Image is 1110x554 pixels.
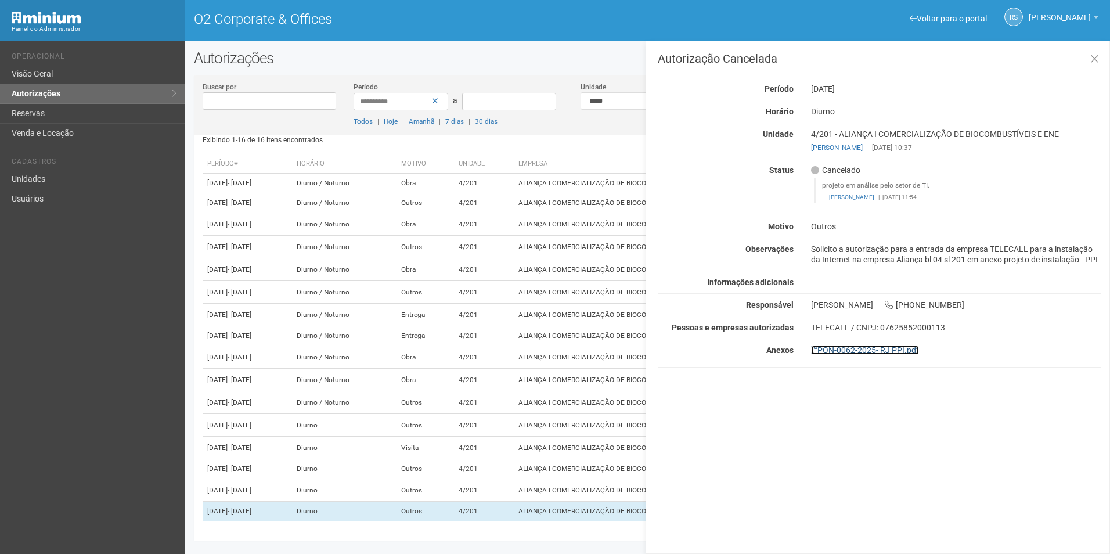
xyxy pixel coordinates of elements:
[397,174,454,193] td: Obra
[292,258,397,281] td: Diurno / Noturno
[228,421,251,429] span: - [DATE]
[397,459,454,479] td: Outros
[228,265,251,274] span: - [DATE]
[203,346,293,369] td: [DATE]
[765,84,794,93] strong: Período
[763,129,794,139] strong: Unidade
[203,154,293,174] th: Período
[397,304,454,326] td: Entrega
[454,193,514,213] td: 4/201
[811,346,919,355] a: PON-0062-2025- RJ PPI.pdf
[354,117,373,125] a: Todos
[12,24,176,34] div: Painel do Administrador
[454,346,514,369] td: 4/201
[292,236,397,258] td: Diurno / Noturno
[397,326,454,346] td: Entrega
[292,459,397,479] td: Diurno
[802,221,1109,232] div: Outros
[454,281,514,304] td: 4/201
[203,213,293,236] td: [DATE]
[802,84,1109,94] div: [DATE]
[454,459,514,479] td: 4/201
[203,258,293,281] td: [DATE]
[354,82,378,92] label: Período
[867,143,869,152] span: |
[1029,2,1091,22] span: Rayssa Soares Ribeiro
[397,213,454,236] td: Obra
[581,82,606,92] label: Unidade
[822,193,1094,202] footer: [DATE] 11:54
[203,391,293,414] td: [DATE]
[12,157,176,170] li: Cadastros
[203,437,293,459] td: [DATE]
[292,304,397,326] td: Diurno / Noturno
[814,178,1101,203] blockquote: projeto em análise pelo setor de TI.
[514,193,844,213] td: ALIANÇA I COMERCIALIZAÇÃO DE BIOCOMBUSTÍVEIS E ENE
[514,459,844,479] td: ALIANÇA I COMERCIALIZAÇÃO DE BIOCOMBUSTÍVEIS E ENE
[384,117,398,125] a: Hoje
[397,437,454,459] td: Visita
[397,369,454,391] td: Obra
[768,222,794,231] strong: Motivo
[707,278,794,287] strong: Informações adicionais
[292,369,397,391] td: Diurno / Noturno
[397,414,454,437] td: Outros
[514,304,844,326] td: ALIANÇA I COMERCIALIZAÇÃO DE BIOCOMBUSTÍVEIS E ENE
[514,437,844,459] td: ALIANÇA I COMERCIALIZAÇÃO DE BIOCOMBUSTÍVEIS E ENE
[910,14,987,23] a: Voltar para o portal
[766,107,794,116] strong: Horário
[397,479,454,502] td: Outros
[292,326,397,346] td: Diurno / Noturno
[12,52,176,64] li: Operacional
[194,49,1101,67] h2: Autorizações
[292,502,397,521] td: Diurno
[203,174,293,193] td: [DATE]
[454,502,514,521] td: 4/201
[745,244,794,254] strong: Observações
[514,346,844,369] td: ALIANÇA I COMERCIALIZAÇÃO DE BIOCOMBUSTÍVEIS E ENE
[203,236,293,258] td: [DATE]
[802,106,1109,117] div: Diurno
[514,213,844,236] td: ALIANÇA I COMERCIALIZAÇÃO DE BIOCOMBUSTÍVEIS E ENE
[454,304,514,326] td: 4/201
[409,117,434,125] a: Amanhã
[658,53,1101,64] h3: Autorização Cancelada
[292,213,397,236] td: Diurno / Noturno
[203,193,293,213] td: [DATE]
[397,346,454,369] td: Obra
[228,311,251,319] span: - [DATE]
[1029,15,1098,24] a: [PERSON_NAME]
[292,154,397,174] th: Horário
[228,465,251,473] span: - [DATE]
[292,281,397,304] td: Diurno / Noturno
[203,304,293,326] td: [DATE]
[454,236,514,258] td: 4/201
[514,174,844,193] td: ALIANÇA I COMERCIALIZAÇÃO DE BIOCOMBUSTÍVEIS E ENE
[514,502,844,521] td: ALIANÇA I COMERCIALIZAÇÃO DE BIOCOMBUSTÍVEIS E ENE
[228,288,251,296] span: - [DATE]
[811,322,1101,333] div: TELECALL / CNPJ: 07625852000113
[514,369,844,391] td: ALIANÇA I COMERCIALIZAÇÃO DE BIOCOMBUSTÍVEIS E ENE
[397,154,454,174] th: Motivo
[475,117,498,125] a: 30 dias
[203,131,648,149] div: Exibindo 1-16 de 16 itens encontrados
[454,414,514,437] td: 4/201
[228,376,251,384] span: - [DATE]
[203,281,293,304] td: [DATE]
[769,166,794,175] strong: Status
[203,479,293,502] td: [DATE]
[454,213,514,236] td: 4/201
[228,179,251,187] span: - [DATE]
[878,194,880,200] span: |
[228,332,251,340] span: - [DATE]
[194,12,639,27] h1: O2 Corporate & Offices
[1004,8,1023,26] a: RS
[203,459,293,479] td: [DATE]
[514,154,844,174] th: Empresa
[397,193,454,213] td: Outros
[228,220,251,228] span: - [DATE]
[228,398,251,406] span: - [DATE]
[203,369,293,391] td: [DATE]
[292,437,397,459] td: Diurno
[203,414,293,437] td: [DATE]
